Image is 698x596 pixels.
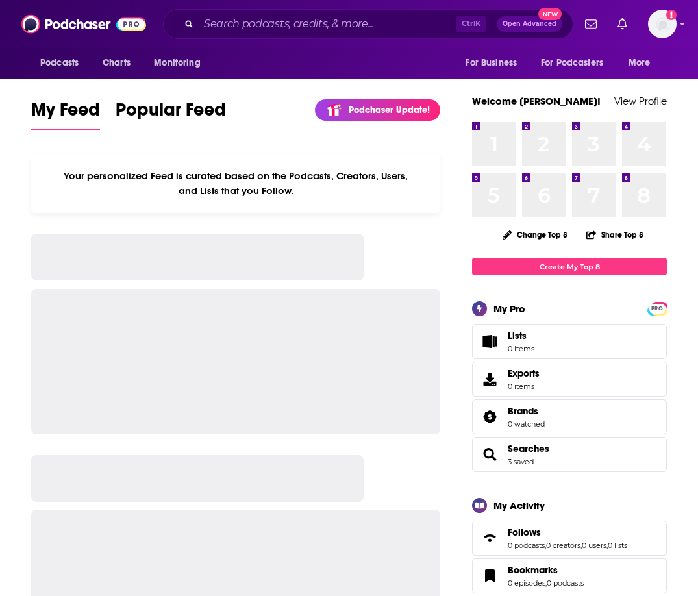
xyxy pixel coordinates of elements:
a: 3 saved [508,457,534,466]
a: PRO [649,303,665,313]
span: Follows [472,521,667,556]
a: Create My Top 8 [472,258,667,275]
button: Share Top 8 [586,222,644,247]
span: More [629,54,651,72]
div: My Pro [493,303,525,315]
input: Search podcasts, credits, & more... [199,14,456,34]
span: 0 items [508,382,540,391]
a: View Profile [614,95,667,107]
button: open menu [456,51,533,75]
a: Brands [477,408,503,426]
p: Podchaser Update! [349,105,430,116]
span: Bookmarks [508,564,558,576]
div: Your personalized Feed is curated based on the Podcasts, Creators, Users, and Lists that you Follow. [31,154,440,213]
a: Follows [477,529,503,547]
a: Lists [472,324,667,359]
button: open menu [532,51,622,75]
button: open menu [31,51,95,75]
a: Show notifications dropdown [612,13,632,35]
span: , [545,578,547,588]
a: 0 lists [608,541,627,550]
span: Exports [508,367,540,379]
span: , [545,541,546,550]
span: New [538,8,562,20]
span: Brands [472,399,667,434]
a: Welcome [PERSON_NAME]! [472,95,601,107]
a: Popular Feed [116,99,226,130]
span: Exports [477,370,503,388]
a: 0 users [582,541,606,550]
button: Open AdvancedNew [497,16,562,32]
span: Brands [508,405,538,417]
img: User Profile [648,10,677,38]
div: Search podcasts, credits, & more... [163,9,573,39]
button: Show profile menu [648,10,677,38]
span: PRO [649,304,665,314]
span: Lists [477,332,503,351]
a: 0 episodes [508,578,545,588]
a: Searches [508,443,549,454]
div: My Activity [493,499,545,512]
a: 0 podcasts [547,578,584,588]
a: 0 podcasts [508,541,545,550]
img: Podchaser - Follow, Share and Rate Podcasts [21,12,146,36]
span: Charts [103,54,131,72]
span: Popular Feed [116,99,226,129]
a: Follows [508,527,627,538]
span: Logged in as angelahattar [648,10,677,38]
button: open menu [619,51,667,75]
span: 0 items [508,344,534,353]
a: 0 watched [508,419,545,428]
a: Exports [472,362,667,397]
a: Brands [508,405,545,417]
span: Searches [472,437,667,472]
svg: Add a profile image [666,10,677,20]
span: , [606,541,608,550]
span: , [580,541,582,550]
span: Bookmarks [472,558,667,593]
button: Change Top 8 [495,227,575,243]
span: For Business [466,54,517,72]
span: My Feed [31,99,100,129]
span: Monitoring [154,54,200,72]
button: open menu [145,51,217,75]
a: Bookmarks [477,567,503,585]
span: For Podcasters [541,54,603,72]
span: Lists [508,330,527,341]
a: Searches [477,445,503,464]
a: Charts [94,51,138,75]
a: Show notifications dropdown [580,13,602,35]
a: My Feed [31,99,100,130]
a: Bookmarks [508,564,584,576]
a: 0 creators [546,541,580,550]
span: Follows [508,527,541,538]
span: Lists [508,330,534,341]
span: Ctrl K [456,16,486,32]
span: Podcasts [40,54,79,72]
span: Open Advanced [503,21,556,27]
